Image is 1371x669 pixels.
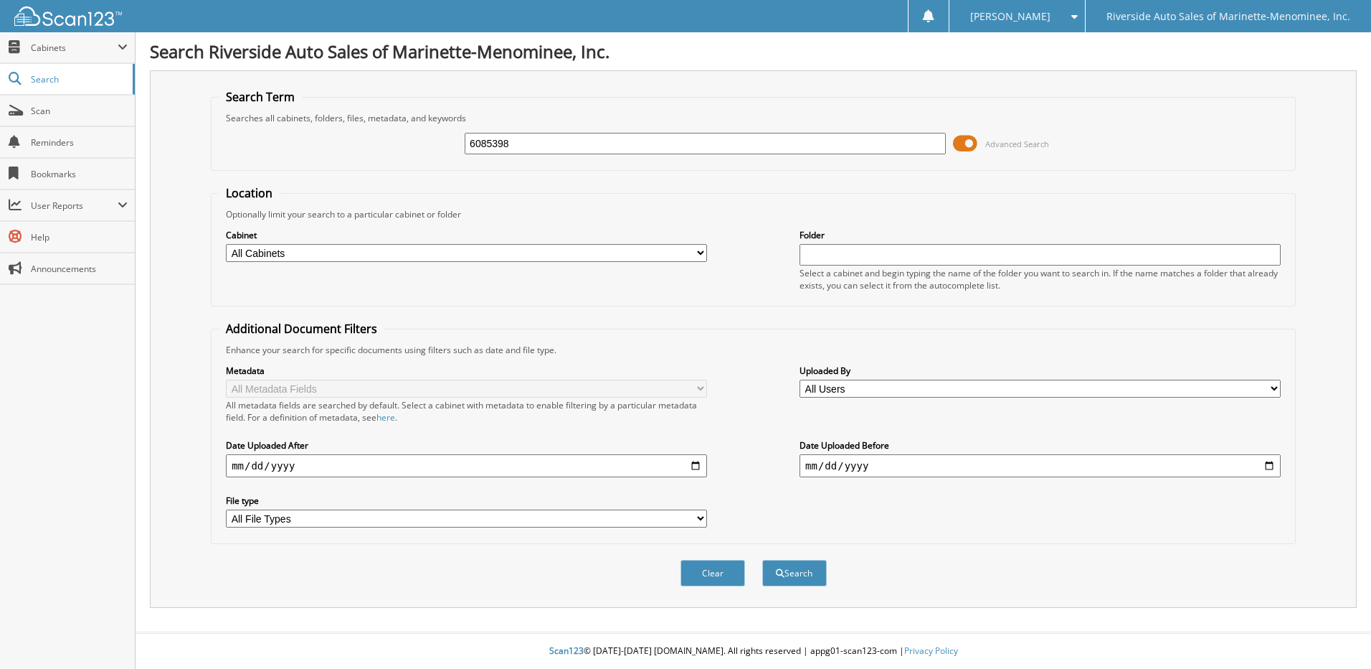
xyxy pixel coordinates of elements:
[226,439,707,452] label: Date Uploaded After
[800,454,1281,477] input: end
[14,6,122,26] img: scan123-logo-white.svg
[219,344,1288,356] div: Enhance your search for specific documents using filters such as date and file type.
[219,208,1288,220] div: Optionally limit your search to a particular cabinet or folder
[31,136,128,149] span: Reminders
[31,42,118,54] span: Cabinets
[31,105,128,117] span: Scan
[226,495,707,507] label: File type
[31,263,128,275] span: Announcements
[800,229,1281,241] label: Folder
[904,645,958,657] a: Privacy Policy
[376,411,395,424] a: here
[800,365,1281,377] label: Uploaded By
[680,560,745,586] button: Clear
[1299,600,1371,669] iframe: Chat Widget
[800,267,1281,291] div: Select a cabinet and begin typing the name of the folder you want to search in. If the name match...
[31,200,118,212] span: User Reports
[31,231,128,243] span: Help
[226,454,707,477] input: start
[150,39,1357,63] h1: Search Riverside Auto Sales of Marinette-Menominee, Inc.
[985,139,1049,149] span: Advanced Search
[31,73,125,85] span: Search
[219,321,384,337] legend: Additional Document Filters
[226,399,707,424] div: All metadata fields are searched by default. Select a cabinet with metadata to enable filtering b...
[136,634,1371,669] div: © [DATE]-[DATE] [DOMAIN_NAME]. All rights reserved | appg01-scan123-com |
[226,365,707,377] label: Metadata
[549,645,584,657] span: Scan123
[219,185,280,201] legend: Location
[970,12,1050,21] span: [PERSON_NAME]
[219,89,302,105] legend: Search Term
[762,560,827,586] button: Search
[31,168,128,180] span: Bookmarks
[219,112,1288,124] div: Searches all cabinets, folders, files, metadata, and keywords
[1106,12,1350,21] span: Riverside Auto Sales of Marinette-Menominee, Inc.
[800,439,1281,452] label: Date Uploaded Before
[226,229,707,241] label: Cabinet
